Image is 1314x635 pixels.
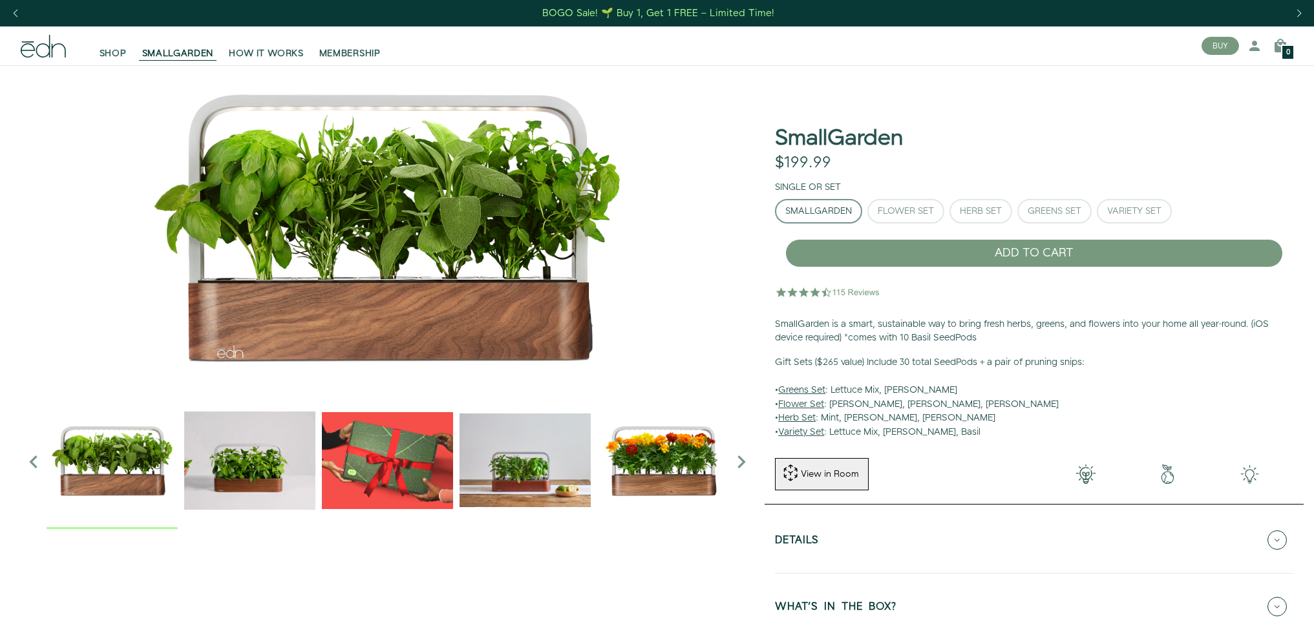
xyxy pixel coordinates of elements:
button: Variety Set [1097,199,1172,224]
u: Flower Set [778,398,824,411]
div: SmallGarden [785,207,852,216]
button: BUY [1202,37,1239,55]
span: HOW IT WORKS [229,47,303,60]
button: WHAT'S IN THE BOX? [775,584,1293,629]
button: Greens Set [1017,199,1092,224]
div: Flower Set [878,207,934,216]
img: edn-smallgarden-marigold-hero-SLV-2000px_1024x.png [597,395,728,526]
button: Herb Set [949,199,1012,224]
button: Flower Set [867,199,944,224]
img: edn-trim-basil.2021-09-07_14_55_24_1024x.gif [184,395,315,526]
div: Variety Set [1107,207,1161,216]
div: 1 / 6 [21,65,754,388]
div: Herb Set [960,207,1002,216]
p: SmallGarden is a smart, sustainable way to bring fresh herbs, greens, and flowers into your home ... [775,318,1293,346]
i: Previous slide [21,449,47,475]
a: BOGO Sale! 🌱 Buy 1, Get 1 FREE – Limited Time! [541,3,776,23]
img: Official-EDN-SMALLGARDEN-HERB-HERO-SLV-2000px_1024x.png [47,395,178,526]
p: • : Lettuce Mix, [PERSON_NAME] • : [PERSON_NAME], [PERSON_NAME], [PERSON_NAME] • : Mint, [PERSON_... [775,356,1293,440]
div: 3 / 6 [322,395,453,529]
img: 4.5 star rating [775,279,882,305]
img: green-earth.png [1127,464,1209,484]
u: Variety Set [778,426,824,439]
button: View in Room [775,458,869,490]
img: EMAILS_-_Holiday_21_PT1_28_9986b34a-7908-4121-b1c1-9595d1e43abe_1024x.png [322,395,453,526]
div: View in Room [800,468,860,481]
b: Gift Sets ($265 value) Include 30 total SeedPods + a pair of pruning snips: [775,356,1085,369]
div: Greens Set [1028,207,1081,216]
a: MEMBERSHIP [312,32,388,60]
a: SHOP [92,32,134,60]
div: $199.99 [775,154,831,172]
a: HOW IT WORKS [221,32,311,60]
span: SHOP [100,47,127,60]
span: MEMBERSHIP [319,47,381,60]
img: edn-smallgarden-tech.png [1209,464,1291,484]
u: Herb Set [778,411,816,424]
img: 001-light-bulb.png [1044,464,1127,484]
u: Greens Set [778,384,825,397]
h1: SmallGarden [775,127,903,151]
div: 1 / 6 [47,395,178,529]
h5: WHAT'S IN THE BOX? [775,601,896,616]
span: 0 [1286,49,1290,56]
i: Next slide [728,449,754,475]
div: 2 / 6 [184,395,315,529]
h5: Details [775,535,819,550]
img: Official-EDN-SMALLGARDEN-HERB-HERO-SLV-2000px_4096x.png [21,65,754,388]
div: BOGO Sale! 🌱 Buy 1, Get 1 FREE – Limited Time! [542,6,774,20]
label: Single or Set [775,181,841,194]
div: 5 / 6 [597,395,728,529]
iframe: Opens a widget where you can find more information [1214,596,1301,629]
button: Details [775,517,1293,563]
button: ADD TO CART [785,239,1283,267]
a: SMALLGARDEN [134,32,222,60]
img: edn-smallgarden-mixed-herbs-table-product-2000px_1024x.jpg [460,395,591,526]
span: SMALLGARDEN [142,47,214,60]
div: 4 / 6 [460,395,591,529]
button: SmallGarden [775,199,862,224]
